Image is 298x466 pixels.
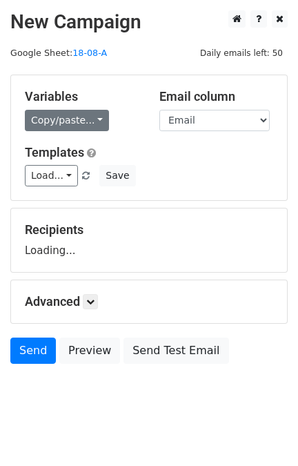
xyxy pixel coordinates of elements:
[25,145,84,159] a: Templates
[10,10,288,34] h2: New Campaign
[25,110,109,131] a: Copy/paste...
[10,338,56,364] a: Send
[25,294,273,309] h5: Advanced
[72,48,107,58] a: 18-08-A
[25,222,273,258] div: Loading...
[25,222,273,237] h5: Recipients
[159,89,273,104] h5: Email column
[99,165,135,186] button: Save
[195,46,288,61] span: Daily emails left: 50
[25,89,139,104] h5: Variables
[25,165,78,186] a: Load...
[195,48,288,58] a: Daily emails left: 50
[59,338,120,364] a: Preview
[123,338,228,364] a: Send Test Email
[10,48,107,58] small: Google Sheet:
